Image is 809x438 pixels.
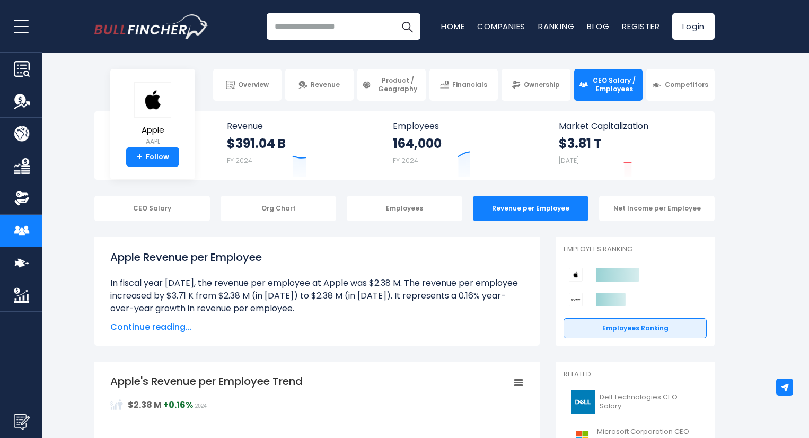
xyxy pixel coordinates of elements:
div: Employees [347,196,462,221]
a: Market Capitalization $3.81 T [DATE] [548,111,714,180]
a: Go to homepage [94,14,208,39]
img: Ownership [14,190,30,206]
span: Product / Geography [374,76,421,93]
img: Apple competitors logo [569,268,583,282]
span: Financials [452,81,487,89]
span: Continue reading... [110,321,524,334]
img: Bullfincher logo [94,14,209,39]
small: FY 2024 [227,156,252,165]
span: Employees [393,121,537,131]
a: +Follow [126,147,179,167]
p: Employees Ranking [564,245,707,254]
a: Register [622,21,659,32]
img: RevenuePerEmployee.svg [110,398,123,411]
span: Ownership [524,81,560,89]
a: Dell Technologies CEO Salary [564,388,707,417]
a: Login [672,13,715,40]
tspan: Apple's Revenue per Employee Trend [110,374,303,389]
small: FY 2024 [393,156,418,165]
span: CEO Salary / Employees [591,76,638,93]
span: Revenue [311,81,340,89]
a: Blog [587,21,609,32]
div: Net Income per Employee [599,196,715,221]
a: Employees 164,000 FY 2024 [382,111,547,180]
strong: $2.38 M [128,399,162,411]
a: Overview [213,69,282,101]
p: Related [564,370,707,379]
strong: 164,000 [393,135,442,152]
span: Dell Technologies CEO Salary [600,393,700,411]
span: Apple [134,126,171,135]
strong: $3.81 T [559,135,602,152]
span: Overview [238,81,269,89]
a: Product / Geography [357,69,426,101]
strong: +0.16% [163,399,193,411]
a: Revenue $391.04 B FY 2024 [216,111,382,180]
a: Home [441,21,464,32]
a: Employees Ranking [564,318,707,338]
small: [DATE] [559,156,579,165]
a: Competitors [646,69,715,101]
strong: $391.04 B [227,135,286,152]
button: Search [394,13,420,40]
a: Financials [429,69,498,101]
span: Competitors [665,81,708,89]
div: Org Chart [221,196,336,221]
a: Ownership [502,69,570,101]
a: Ranking [538,21,574,32]
a: CEO Salary / Employees [574,69,643,101]
img: DELL logo [570,390,596,414]
a: Revenue [285,69,354,101]
li: In fiscal year [DATE], the revenue per employee at Apple was $2.38 M. The revenue per employee in... [110,277,524,315]
div: Revenue per Employee [473,196,588,221]
div: CEO Salary [94,196,210,221]
span: 2024 [195,403,207,409]
a: Companies [477,21,525,32]
small: AAPL [134,137,171,146]
span: Market Capitalization [559,121,703,131]
h1: Apple Revenue per Employee [110,249,524,265]
a: Apple AAPL [134,82,172,148]
img: Sony Group Corporation competitors logo [569,293,583,306]
strong: + [137,152,142,162]
span: Revenue [227,121,372,131]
